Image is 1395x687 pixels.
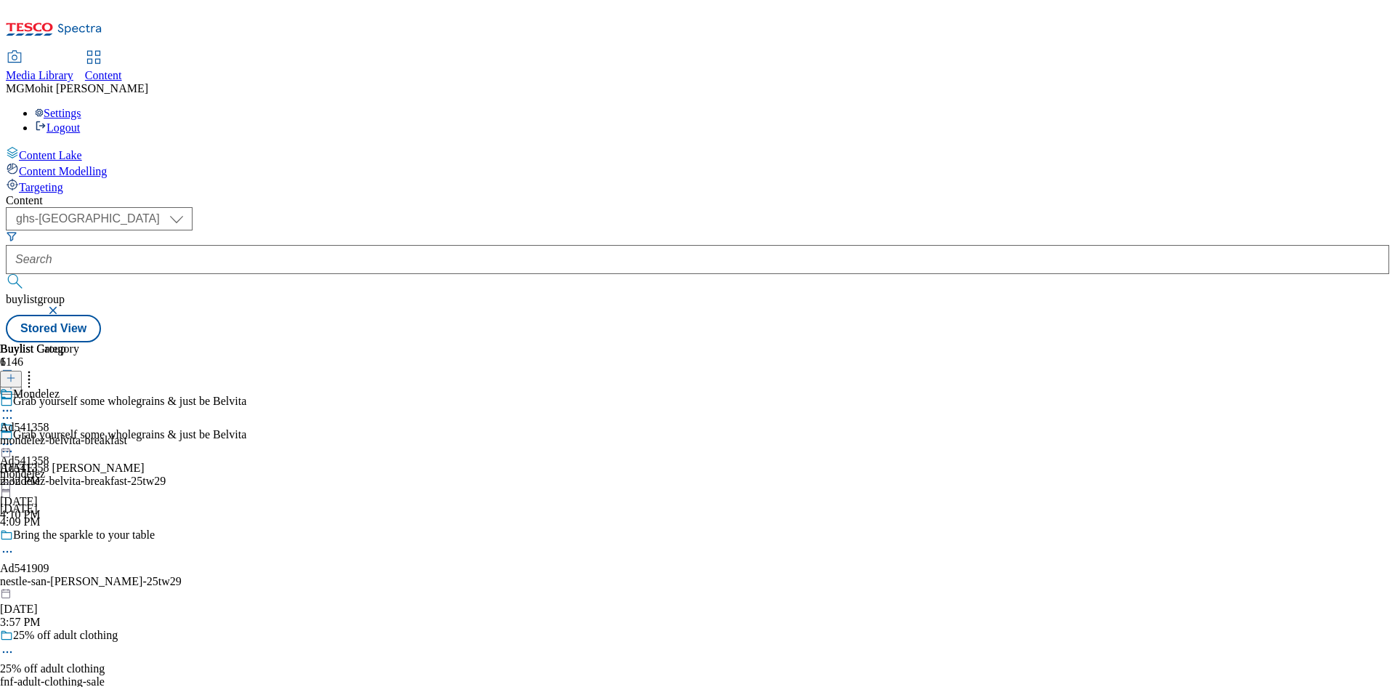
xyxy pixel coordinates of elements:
[13,395,246,408] div: Grab yourself some wholegrains & just be Belvita
[6,194,1389,207] div: Content
[35,107,81,119] a: Settings
[6,230,17,242] svg: Search Filters
[6,52,73,82] a: Media Library
[6,146,1389,162] a: Content Lake
[6,162,1389,178] a: Content Modelling
[13,428,246,441] div: Grab yourself some wholegrains & just be Belvita
[13,529,155,542] div: Bring the sparkle to your table
[25,82,148,95] span: Mohit [PERSON_NAME]
[35,121,80,134] a: Logout
[19,181,63,193] span: Targeting
[6,82,25,95] span: MG
[6,315,101,342] button: Stored View
[6,69,73,81] span: Media Library
[6,293,65,305] span: buylistgroup
[6,245,1389,274] input: Search
[6,178,1389,194] a: Targeting
[13,387,60,401] div: Mondelez
[85,52,122,82] a: Content
[19,165,107,177] span: Content Modelling
[85,69,122,81] span: Content
[19,149,82,161] span: Content Lake
[13,629,118,642] div: 25% off adult clothing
